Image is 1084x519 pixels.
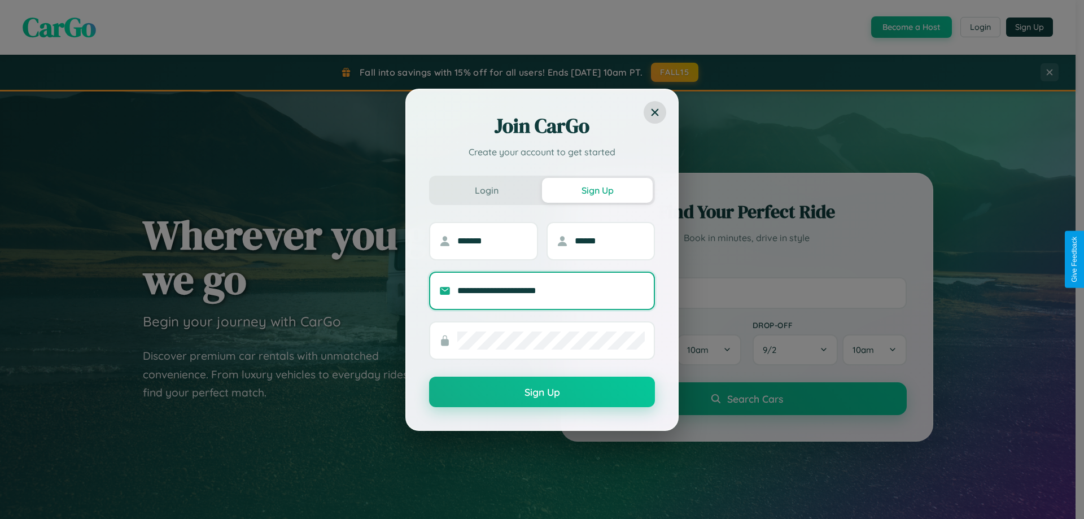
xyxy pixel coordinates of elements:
button: Sign Up [542,178,653,203]
p: Create your account to get started [429,145,655,159]
div: Give Feedback [1070,237,1078,282]
button: Sign Up [429,377,655,407]
button: Login [431,178,542,203]
h2: Join CarGo [429,112,655,139]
